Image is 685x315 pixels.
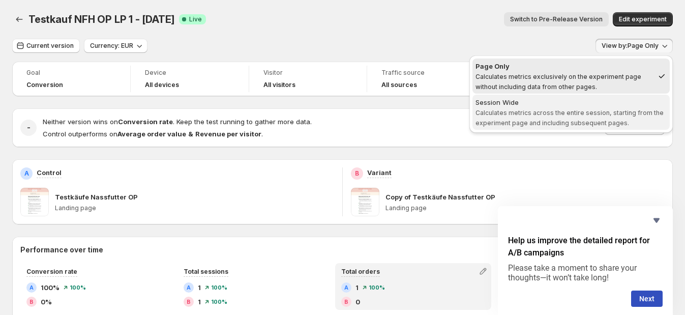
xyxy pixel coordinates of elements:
h2: B [344,299,348,305]
button: Switch to Pre-Release Version [504,12,609,26]
img: Copy of Testkäufe Nassfutter OP [351,188,379,216]
h2: A [24,169,29,178]
span: 100% [41,282,59,293]
span: Total sessions [184,268,228,275]
button: Next question [631,291,663,307]
span: Conversion [26,81,63,89]
p: Landing page [385,204,665,212]
strong: Average order value [117,130,186,138]
div: Page Only [475,61,653,71]
button: Hide survey [650,214,663,226]
span: Traffic source [381,69,471,77]
a: DeviceAll devices [145,68,234,90]
img: Testkäufe Nassfutter OP [20,188,49,216]
span: Switch to Pre-Release Version [510,15,603,23]
span: 0 [355,297,360,307]
span: Edit experiment [619,15,667,23]
h4: All visitors [263,81,295,89]
span: Goal [26,69,116,77]
h2: - [27,123,31,133]
p: Variant [367,167,392,178]
strong: Conversion rate [118,118,173,126]
strong: Revenue per visitor [195,130,261,138]
a: VisitorAll visitors [263,68,353,90]
h2: B [355,169,359,178]
span: 100 % [211,299,227,305]
span: Visitor [263,69,353,77]
span: 100 % [211,284,227,291]
span: Neither version wins on . Keep the test running to gather more data. [43,118,312,126]
h4: All sources [381,81,417,89]
h2: Help us improve the detailed report for A/B campaigns [508,235,663,259]
span: 1 [355,282,359,293]
span: Currency: EUR [90,42,133,50]
span: Calculates metrics exclusively on the experiment page without including data from other pages. [475,73,641,91]
span: Device [145,69,234,77]
span: View by: Page Only [602,42,659,50]
p: Control [37,167,62,178]
span: 1 [198,297,201,307]
p: Copy of Testkäufe Nassfutter OP [385,192,495,202]
button: Currency: EUR [84,39,147,53]
h2: Performance over time [20,245,665,255]
span: Testkauf NFH OP LP 1 - [DATE] [28,13,175,25]
span: Calculates metrics across the entire session, starting from the experiment page and including sub... [475,109,664,127]
h4: All devices [145,81,179,89]
div: Help us improve the detailed report for A/B campaigns [508,214,663,307]
span: Total orders [341,268,380,275]
strong: & [188,130,193,138]
span: Conversion rate [26,268,77,275]
button: Edit experiment [613,12,673,26]
span: 0% [41,297,52,307]
button: View by:Page Only [595,39,673,53]
h2: B [29,299,34,305]
p: Testkäufe Nassfutter OP [55,192,138,202]
span: 100 % [70,284,86,291]
span: Current version [26,42,74,50]
span: Live [189,15,202,23]
div: Session Wide [475,97,667,107]
a: Traffic sourceAll sources [381,68,471,90]
h2: A [187,284,191,291]
span: 1 [198,282,201,293]
h2: A [344,284,348,291]
p: Please take a moment to share your thoughts—it won’t take long! [508,263,663,282]
button: Back [12,12,26,26]
span: Control outperforms on . [43,130,263,138]
h2: B [187,299,191,305]
p: Landing page [55,204,334,212]
span: 100 % [369,284,385,291]
button: Current version [12,39,80,53]
a: GoalConversion [26,68,116,90]
h2: A [29,284,34,291]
